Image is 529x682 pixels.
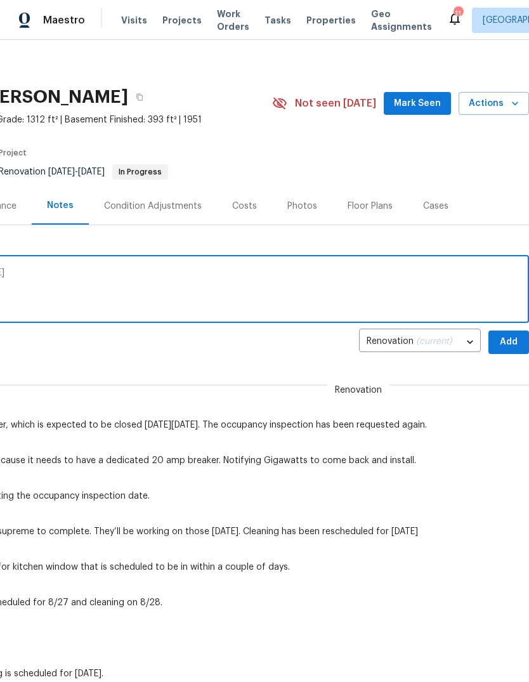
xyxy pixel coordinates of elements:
[469,96,519,112] span: Actions
[359,327,481,358] div: Renovation (current)
[47,199,74,212] div: Notes
[394,96,441,112] span: Mark Seen
[78,167,105,176] span: [DATE]
[114,168,167,176] span: In Progress
[327,384,389,397] span: Renovation
[121,14,147,27] span: Visits
[48,167,75,176] span: [DATE]
[384,92,451,115] button: Mark Seen
[264,16,291,25] span: Tasks
[48,167,105,176] span: -
[416,337,452,346] span: (current)
[232,200,257,213] div: Costs
[162,14,202,27] span: Projects
[348,200,393,213] div: Floor Plans
[499,334,519,350] span: Add
[128,86,151,108] button: Copy Address
[488,331,529,354] button: Add
[423,200,448,213] div: Cases
[371,8,432,33] span: Geo Assignments
[287,200,317,213] div: Photos
[454,8,462,20] div: 11
[43,14,85,27] span: Maestro
[306,14,356,27] span: Properties
[459,92,529,115] button: Actions
[295,97,376,110] span: Not seen [DATE]
[104,200,202,213] div: Condition Adjustments
[217,8,249,33] span: Work Orders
